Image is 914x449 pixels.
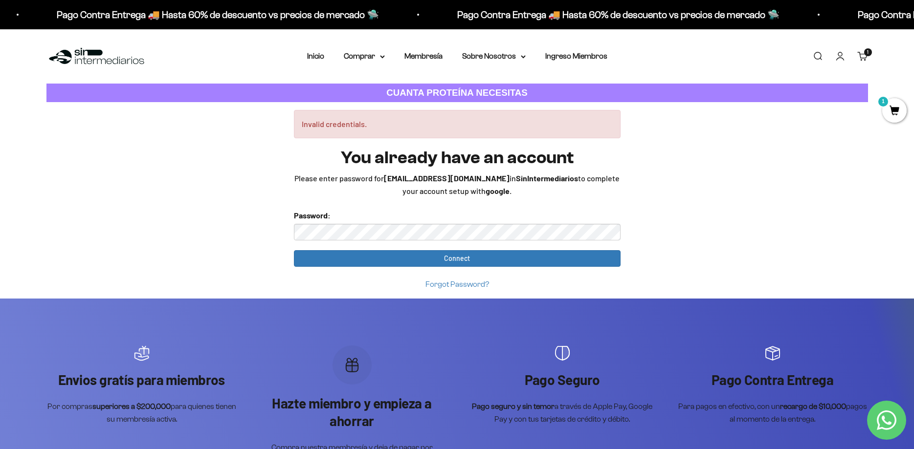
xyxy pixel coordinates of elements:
[677,400,868,425] p: Para pagos en efectivo, con un pagos al momento de la entrega.
[46,345,237,426] div: Artículo 1 de 4
[404,52,443,60] a: Membresía
[457,7,780,22] p: Pago Contra Entrega 🚚 Hasta 60% de descuento vs precios de mercado 🛸
[46,371,237,388] p: Envios gratís para miembros
[46,84,868,103] a: CUANTA PROTEÍNA NECESITAS
[867,50,869,55] span: 1
[882,106,907,117] a: 1
[92,402,171,410] strong: superiores a $200,000
[344,50,385,63] summary: Comprar
[677,345,868,426] div: Artículo 4 de 4
[472,402,555,410] strong: Pago seguro y sin temor
[486,186,510,195] b: google
[780,402,846,410] strong: recargo de $10,000
[386,87,528,98] strong: CUANTA PROTEÍNA NECESITAS
[467,371,658,388] p: Pago Seguro
[294,148,621,168] h1: You already have an account
[46,400,237,425] p: Por compras para quienes tienen su membresía activa.
[57,7,379,22] p: Pago Contra Entrega 🚚 Hasta 60% de descuento vs precios de mercado 🛸
[677,371,868,388] p: Pago Contra Entrega
[545,52,607,60] a: Ingreso Miembros
[425,280,489,288] a: Forgot Password?
[467,345,658,426] div: Artículo 3 de 4
[294,250,621,267] input: Connect
[294,209,331,222] label: Password:
[294,110,621,138] div: Invalid credentials.
[384,173,510,183] b: [EMAIL_ADDRESS][DOMAIN_NAME]
[462,50,526,63] summary: Sobre Nosotros
[294,148,621,197] div: Please enter password for in to complete your account setup with .
[516,173,578,183] b: SinIntermediarios
[877,96,889,107] mark: 1
[257,394,447,430] p: Hazte miembro y empieza a ahorrar
[307,52,324,60] a: Inicio
[467,400,658,425] p: a través de Apple Pay, Google Pay y con tus tarjetas de crédito y débito.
